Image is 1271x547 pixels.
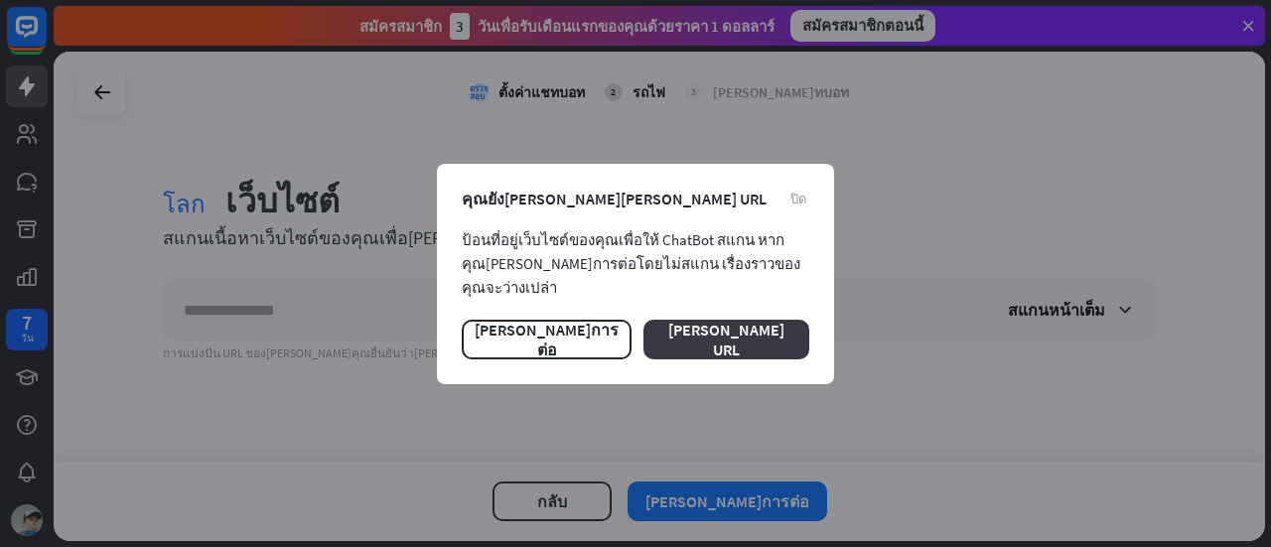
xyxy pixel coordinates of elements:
[462,189,767,208] font: คุณยัง[PERSON_NAME][PERSON_NAME] URL
[643,320,809,359] button: [PERSON_NAME] URL
[475,320,619,359] font: [PERSON_NAME]การต่อ
[790,192,806,205] font: ปิด
[668,320,784,359] font: [PERSON_NAME] URL
[16,8,75,68] button: เปิดวิดเจ็ตแชท LiveChat
[462,320,632,359] button: [PERSON_NAME]การต่อ
[462,230,800,297] font: ป้อนที่อยู่เว็บไซต์ของคุณเพื่อให้ ChatBot สแกน หากคุณ[PERSON_NAME]การต่อโดยไม่สแกน เรื่องราวของคุ...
